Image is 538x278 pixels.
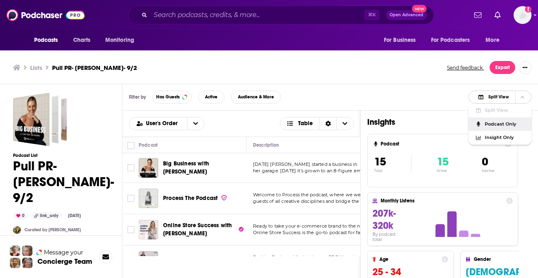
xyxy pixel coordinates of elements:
img: SydneyDemo [13,226,21,234]
span: Ready to take your e-commerce brand to the next level? [253,223,382,229]
button: Choose View [280,117,354,130]
a: Show notifications dropdown [491,8,504,22]
a: Online Store Success with [PERSON_NAME] [163,222,244,238]
img: Big Business with Brittney Saunders [139,158,158,178]
span: Has Guests [156,95,180,99]
button: open menu [378,33,426,48]
div: link_only [31,212,61,219]
span: For Business [384,35,416,46]
span: Toggle select row [127,226,135,233]
div: Search podcasts, credits, & more... [128,6,434,24]
span: Fashion Business Mindset is your FROW seat to 'real' [253,254,371,260]
span: Split View [488,95,509,99]
a: Charts [68,33,96,48]
span: Big Business with [PERSON_NAME] [163,160,209,175]
button: open menu [480,33,510,48]
span: Open Advanced [390,13,423,17]
span: Toggle select row [127,164,135,172]
p: Inactive [482,169,494,173]
span: New [412,5,427,13]
p: Total [374,169,411,173]
span: ⌘ K [364,10,379,20]
div: Description [253,140,279,150]
span: Active [205,95,218,99]
button: Show More Button [518,61,531,74]
a: Big Business with [PERSON_NAME] [163,160,244,176]
img: Jon Profile [10,258,20,268]
button: open menu [28,33,69,48]
span: Split View [485,108,525,113]
img: Fashion Business Mindset [139,251,158,271]
span: 15 [437,155,449,169]
a: Lists [30,64,42,72]
span: Online Store Success is the go-to podcast for fashi [253,230,366,235]
div: 0 [13,212,28,219]
span: Audience & More [238,95,274,99]
button: Choose View [468,91,531,104]
h3: 25 - 34 [372,266,448,278]
span: Podcasts [34,35,58,46]
button: open menu [129,121,187,126]
span: [DATE] [PERSON_NAME] started a business in [253,161,357,167]
h1: Insights [367,117,506,127]
button: Show profile menu [514,6,531,24]
img: verified Badge [221,194,227,201]
h4: Monthly Listens [381,198,503,204]
a: Show notifications dropdown [471,8,485,22]
span: 15 [374,155,386,169]
a: Pull PR- Jane Lu- 9/2 [13,93,67,146]
span: Table [298,121,313,126]
img: Process The Podcast [139,189,158,208]
h4: Podcast [381,141,501,147]
button: Audience & More [231,91,281,104]
img: Jules Profile [22,245,33,256]
span: User's Order [146,121,181,126]
span: her garage. [DATE] it’s grown to an 8-figure empire [253,168,370,174]
button: Export [490,61,515,74]
button: open menu [187,117,204,130]
button: Send feedback. [444,64,486,71]
span: Toggle select row [127,195,135,202]
img: Sydney Profile [10,245,20,256]
span: Message your [44,248,83,256]
p: Active [437,169,449,173]
span: Insight Only [485,135,525,140]
img: User Profile [514,6,531,24]
h3: Podcast List [13,153,114,158]
h3: Pull PR- [PERSON_NAME]- 9/2 [52,64,137,72]
button: Has Guests [152,91,192,104]
img: Online Store Success with Jodie Minto [139,220,158,239]
span: Online Store Success with [PERSON_NAME] [163,222,232,237]
span: For Podcasters [431,35,470,46]
a: Process The Podcast [163,194,227,202]
span: More [486,35,499,46]
h3: Concierge Team [37,257,92,265]
span: Process The Podcast [163,195,218,202]
span: guests of all creative disciplines and bridge the ga [253,198,366,204]
button: open menu [426,33,482,48]
img: Podchaser - Follow, Share and Rate Podcasts [7,7,85,23]
button: Active [198,91,224,104]
div: [DATE] [65,213,84,219]
div: Podcast [139,140,158,150]
h4: Age [379,256,438,262]
h4: By podcast total [372,232,406,242]
button: open menu [100,33,145,48]
svg: Add a profile image [525,6,531,13]
h1: Pull PR- [PERSON_NAME]- 9/2 [13,158,114,206]
a: Curated by [PERSON_NAME] [24,227,81,232]
img: Barbara Profile [22,258,33,268]
span: Logged in as Alexandrapullpr [514,6,531,24]
span: 0 [482,155,488,169]
button: Open AdvancedNew [386,10,427,20]
span: Charts [73,35,91,46]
